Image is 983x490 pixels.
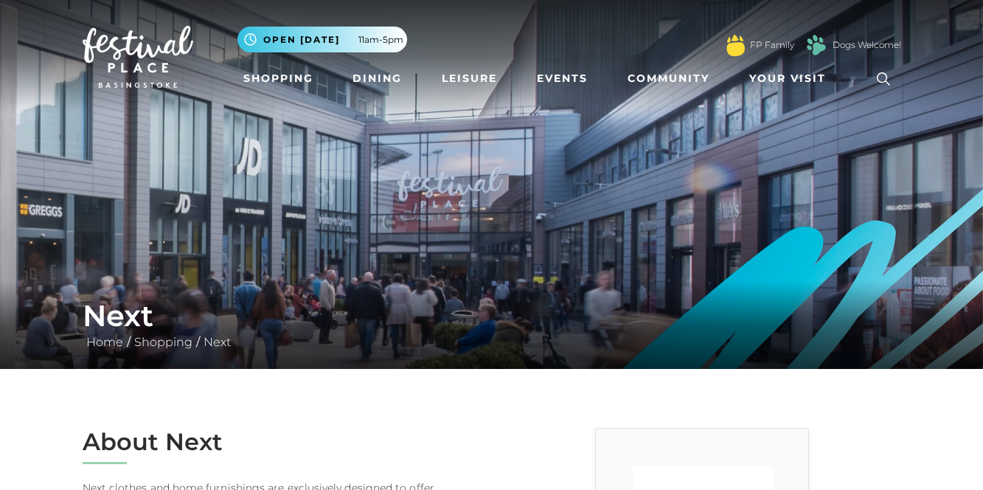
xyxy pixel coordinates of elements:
h2: About Next [83,428,481,456]
a: Dining [347,65,408,92]
a: Home [83,335,127,349]
h1: Next [83,298,901,334]
span: 11am-5pm [358,33,403,46]
img: Festival Place Logo [83,26,193,88]
button: Open [DATE] 11am-5pm [237,27,407,52]
a: Shopping [237,65,319,92]
span: Open [DATE] [263,33,340,46]
a: Shopping [131,335,196,349]
a: Events [531,65,594,92]
div: / / [72,298,912,351]
a: FP Family [750,38,794,52]
a: Leisure [436,65,503,92]
a: Next [200,335,235,349]
span: Your Visit [749,71,826,86]
a: Community [622,65,715,92]
a: Your Visit [743,65,839,92]
a: Dogs Welcome! [833,38,901,52]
